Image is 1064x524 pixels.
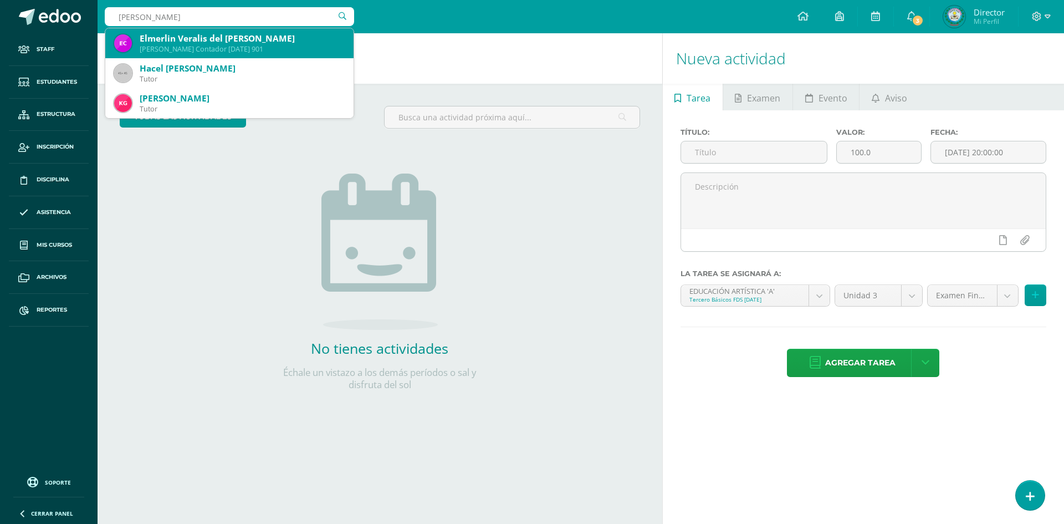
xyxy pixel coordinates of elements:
[114,94,132,112] img: f08185f4393dd98509a33b36bc4c3580.png
[819,85,847,111] span: Evento
[687,85,710,111] span: Tarea
[681,128,828,136] label: Título:
[930,128,1046,136] label: Fecha:
[843,285,893,306] span: Unidad 3
[936,285,989,306] span: Examen Final (30.0%)
[9,66,89,99] a: Estudiantes
[37,45,54,54] span: Staff
[9,131,89,164] a: Inscripción
[111,33,649,84] h1: Actividades
[9,196,89,229] a: Asistencia
[836,128,921,136] label: Valor:
[140,74,345,84] div: Tutor
[37,110,75,119] span: Estructura
[689,285,800,296] div: EDUCACIÓN ARTÍSTICA 'A'
[912,14,924,27] span: 3
[943,6,965,28] img: 648d3fb031ec89f861c257ccece062c1.png
[747,85,780,111] span: Examen
[269,339,490,358] h2: No tienes actividades
[689,296,800,303] div: Tercero Básicos FDS [DATE]
[885,85,907,111] span: Aviso
[140,93,345,104] div: [PERSON_NAME]
[140,104,345,114] div: Tutor
[37,143,74,151] span: Inscripción
[385,106,639,128] input: Busca una actividad próxima aquí...
[974,17,1005,26] span: Mi Perfil
[837,141,920,163] input: Puntos máximos
[31,510,73,517] span: Cerrar panel
[928,285,1018,306] a: Examen Final (30.0%)
[9,261,89,294] a: Archivos
[37,78,77,87] span: Estudiantes
[37,273,66,282] span: Archivos
[681,141,827,163] input: Título
[9,99,89,131] a: Estructura
[105,7,354,26] input: Busca un usuario...
[140,33,345,44] div: Elmerlin Veralis del [PERSON_NAME]
[681,285,830,306] a: EDUCACIÓN ARTÍSTICA 'A'Tercero Básicos FDS [DATE]
[37,306,67,314] span: Reportes
[663,84,723,110] a: Tarea
[140,63,345,74] div: Hacel [PERSON_NAME]
[835,285,922,306] a: Unidad 3
[860,84,919,110] a: Aviso
[269,367,490,391] p: Échale un vistazo a los demás períodos o sal y disfruta del sol
[13,474,84,489] a: Soporte
[321,174,438,330] img: no_activities.png
[676,33,1051,84] h1: Nueva actividad
[9,33,89,66] a: Staff
[793,84,859,110] a: Evento
[9,294,89,327] a: Reportes
[9,229,89,262] a: Mis cursos
[723,84,792,110] a: Examen
[974,7,1005,18] span: Director
[681,269,1046,278] label: La tarea se asignará a:
[931,141,1046,163] input: Fecha de entrega
[37,241,72,250] span: Mis cursos
[140,44,345,54] div: [PERSON_NAME] Contador [DATE] 901
[37,175,69,184] span: Disciplina
[825,349,896,377] span: Agregar tarea
[37,208,71,217] span: Asistencia
[114,64,132,82] img: 45x45
[114,34,132,52] img: 0a6e96dd650f0b54dd514892d16f200e.png
[45,479,71,486] span: Soporte
[9,164,89,196] a: Disciplina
